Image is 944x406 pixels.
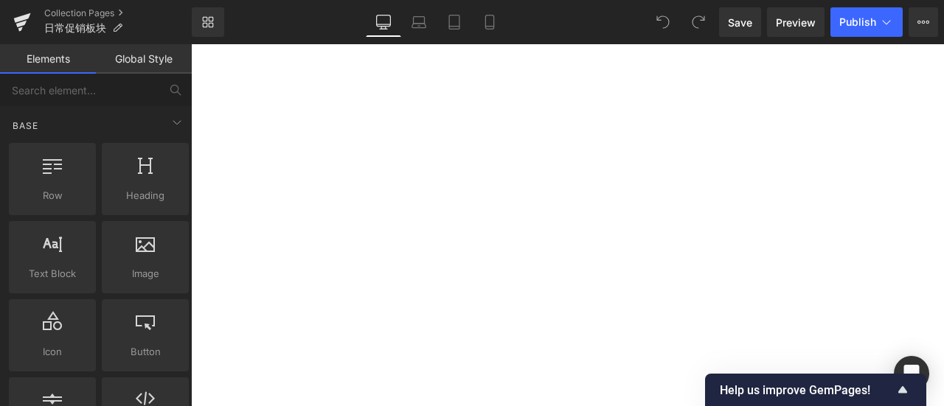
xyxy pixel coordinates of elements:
[894,356,929,391] div: Open Intercom Messenger
[106,266,184,281] span: Image
[192,7,224,37] a: New Library
[44,7,192,19] a: Collection Pages
[366,7,401,37] a: Desktop
[839,16,876,28] span: Publish
[720,381,912,399] button: Show survey - Help us improve GemPages!
[437,7,472,37] a: Tablet
[13,188,91,203] span: Row
[728,15,752,30] span: Save
[13,266,91,281] span: Text Block
[776,15,816,30] span: Preview
[767,7,825,37] a: Preview
[106,344,184,360] span: Button
[830,7,903,37] button: Publish
[909,7,938,37] button: More
[720,383,894,397] span: Help us improve GemPages!
[106,188,184,203] span: Heading
[648,7,678,37] button: Undo
[684,7,713,37] button: Redo
[13,344,91,360] span: Icon
[96,44,192,74] a: Global Style
[44,22,106,34] span: 日常促销板块
[472,7,507,37] a: Mobile
[11,119,40,133] span: Base
[401,7,437,37] a: Laptop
